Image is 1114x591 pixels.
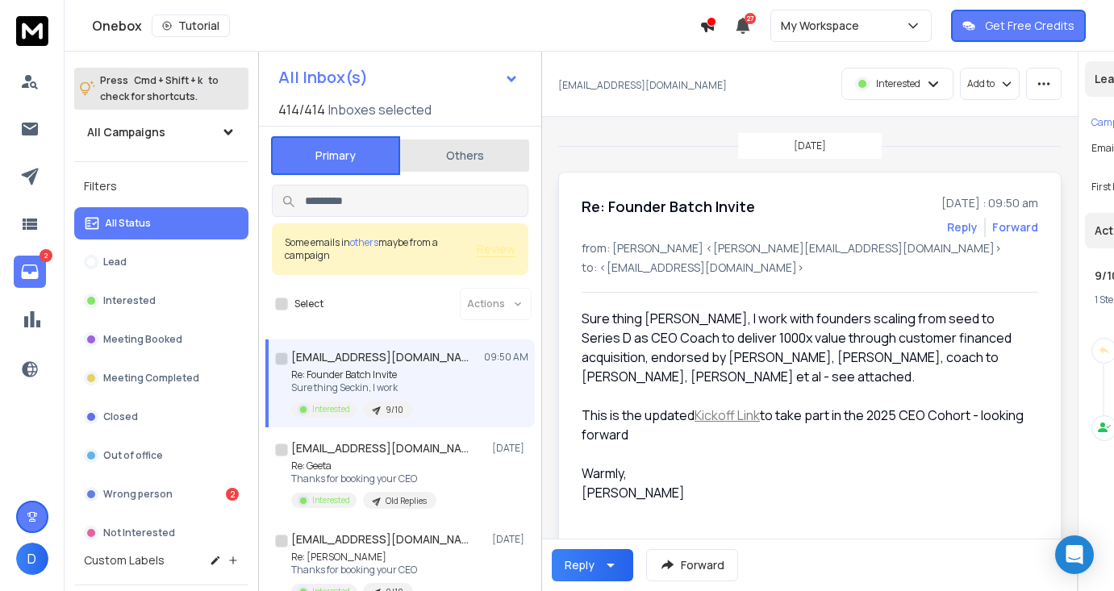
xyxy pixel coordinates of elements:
[291,349,469,365] h1: [EMAIL_ADDRESS][DOMAIN_NAME]
[103,333,182,346] p: Meeting Booked
[74,323,248,356] button: Meeting Booked
[291,551,417,564] p: Re: [PERSON_NAME]
[285,236,477,262] div: Some emails in maybe from a campaign
[745,13,756,24] span: 27
[312,403,350,415] p: Interested
[103,449,163,462] p: Out of office
[328,100,432,119] h3: Inboxes selected
[386,495,427,507] p: Old Replies
[40,249,52,262] p: 2
[582,309,1025,386] div: Sure thing [PERSON_NAME], I work with founders scaling from seed to Series D as CEO Coach to deli...
[74,246,248,278] button: Lead
[1055,535,1094,574] div: Open Intercom Messenger
[100,73,219,105] p: Press to check for shortcuts.
[967,77,995,90] p: Add to
[294,298,323,310] label: Select
[947,219,978,235] button: Reply
[131,71,205,89] span: Cmd + Shift + k
[582,195,755,218] h1: Re: Founder Batch Invite
[400,138,529,173] button: Others
[84,552,165,568] h3: Custom Labels
[941,195,1038,211] p: [DATE] : 09:50 am
[278,100,325,119] span: 414 / 414
[492,533,528,546] p: [DATE]
[14,256,46,288] a: 2
[74,478,248,510] button: Wrong person2
[92,15,699,37] div: Onebox
[291,460,436,472] p: Re: Geeta
[103,372,199,385] p: Meeting Completed
[103,526,175,539] p: Not Interested
[291,368,413,381] p: Re: Founder Batch Invite
[16,543,48,575] button: D
[794,139,826,152] p: [DATE]
[350,235,378,249] span: others
[74,285,248,317] button: Interested
[582,406,1025,444] div: This is the updated to take part in the 2025 CEO Cohort - looking forward
[477,241,515,257] button: Review
[552,549,633,581] button: Reply
[271,136,400,175] button: Primary
[781,18,866,34] p: My Workspace
[985,18,1074,34] p: Get Free Credits
[103,410,138,423] p: Closed
[74,517,248,549] button: Not Interested
[582,464,1025,483] div: Warmly,
[291,531,469,547] h1: [EMAIL_ADDRESS][DOMAIN_NAME]
[74,362,248,394] button: Meeting Completed
[492,442,528,455] p: [DATE]
[992,219,1038,235] div: Forward
[291,564,417,576] p: Thanks for booking your CEO
[291,472,436,485] p: Thanks for booking your CEO
[103,256,127,268] p: Lead
[105,217,151,230] p: All Status
[87,124,165,140] h1: All Campaigns
[484,351,528,364] p: 09:50 AM
[582,260,1038,276] p: to: <[EMAIL_ADDRESS][DOMAIN_NAME]>
[74,116,248,148] button: All Campaigns
[291,381,413,394] p: Sure thing Seckin, I work
[74,207,248,239] button: All Status
[565,557,595,573] div: Reply
[265,61,532,94] button: All Inbox(s)
[74,439,248,472] button: Out of office
[152,15,230,37] button: Tutorial
[582,483,1025,502] div: [PERSON_NAME]
[74,401,248,433] button: Closed
[103,294,156,307] p: Interested
[103,488,173,501] p: Wrong person
[646,549,738,581] button: Forward
[558,79,727,92] p: [EMAIL_ADDRESS][DOMAIN_NAME]
[386,404,403,416] p: 9/10
[291,440,469,456] h1: [EMAIL_ADDRESS][DOMAIN_NAME]
[312,494,350,506] p: Interested
[951,10,1086,42] button: Get Free Credits
[74,175,248,198] h3: Filters
[876,77,920,90] p: Interested
[582,240,1038,256] p: from: [PERSON_NAME] <[PERSON_NAME][EMAIL_ADDRESS][DOMAIN_NAME]>
[226,488,239,501] div: 2
[695,406,760,424] a: Kickoff Link
[278,69,368,85] h1: All Inbox(s)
